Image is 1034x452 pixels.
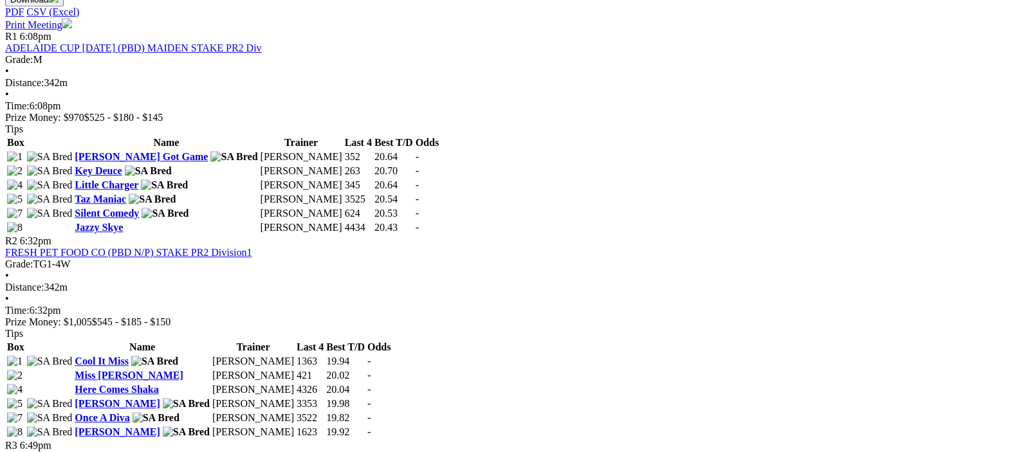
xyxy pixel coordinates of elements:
img: 1 [7,151,23,163]
span: - [416,151,419,162]
span: R3 [5,440,17,451]
span: - [416,179,419,190]
a: Here Comes Shaka [75,384,158,395]
div: M [5,54,1029,66]
img: SA Bred [27,412,73,424]
span: - [367,370,371,381]
td: [PERSON_NAME] [212,397,295,410]
img: SA Bred [27,165,73,177]
td: 3522 [296,411,324,424]
td: 421 [296,369,324,382]
div: 6:32pm [5,305,1029,316]
td: [PERSON_NAME] [212,383,295,396]
span: $545 - $185 - $150 [92,316,171,327]
td: 1623 [296,426,324,438]
div: Prize Money: $1,005 [5,316,1029,328]
td: [PERSON_NAME] [260,221,343,234]
img: SA Bred [163,426,210,438]
span: - [367,398,371,409]
div: Prize Money: $970 [5,112,1029,123]
td: 4326 [296,383,324,396]
span: • [5,89,9,100]
span: R1 [5,31,17,42]
span: - [416,165,419,176]
span: Time: [5,100,30,111]
td: [PERSON_NAME] [260,207,343,220]
img: 7 [7,208,23,219]
td: [PERSON_NAME] [260,179,343,192]
img: 5 [7,194,23,205]
img: SA Bred [125,165,172,177]
td: 20.64 [374,150,414,163]
span: $525 - $180 - $145 [84,112,163,123]
span: - [416,194,419,204]
span: - [367,412,371,423]
span: - [367,384,371,395]
img: SA Bred [163,398,210,410]
div: Download [5,6,1029,18]
span: Tips [5,328,23,339]
a: CSV (Excel) [26,6,79,17]
img: SA Bred [27,398,73,410]
th: Odds [367,341,391,354]
div: 342m [5,77,1029,89]
img: SA Bred [27,151,73,163]
th: Trainer [260,136,343,149]
img: SA Bred [133,412,180,424]
a: Silent Comedy [75,208,139,219]
th: Best T/D [326,341,365,354]
div: 6:08pm [5,100,1029,112]
td: 20.04 [326,383,365,396]
td: [PERSON_NAME] [212,355,295,368]
td: 263 [344,165,373,177]
img: SA Bred [27,426,73,438]
span: Box [7,341,24,352]
span: Distance: [5,77,44,88]
div: 342m [5,282,1029,293]
td: 3353 [296,397,324,410]
td: 20.64 [374,179,414,192]
td: 1363 [296,355,324,368]
img: 2 [7,165,23,177]
a: Jazzy Skye [75,222,123,233]
td: 20.70 [374,165,414,177]
img: 4 [7,384,23,395]
a: [PERSON_NAME] Got Game [75,151,208,162]
span: 6:49pm [20,440,51,451]
th: Odds [415,136,439,149]
a: Print Meeting [5,19,72,30]
a: Once A Diva [75,412,129,423]
img: 4 [7,179,23,191]
span: • [5,66,9,77]
img: SA Bred [131,356,178,367]
img: SA Bred [27,356,73,367]
span: • [5,293,9,304]
img: SA Bred [27,179,73,191]
a: FRESH PET FOOD CO (PBD N/P) STAKE PR2 Division1 [5,247,252,258]
td: 19.98 [326,397,365,410]
a: ADELAIDE CUP [DATE] (PBD) MAIDEN STAKE PR2 Div [5,42,262,53]
td: 352 [344,150,373,163]
td: 20.43 [374,221,414,234]
td: [PERSON_NAME] [212,411,295,424]
span: Distance: [5,282,44,293]
img: 1 [7,356,23,367]
span: 6:08pm [20,31,51,42]
span: - [367,356,371,366]
img: SA Bred [129,194,176,205]
td: 624 [344,207,373,220]
img: SA Bred [142,208,189,219]
th: Name [74,341,210,354]
td: [PERSON_NAME] [260,193,343,206]
a: PDF [5,6,24,17]
span: - [416,208,419,219]
td: 20.53 [374,207,414,220]
th: Trainer [212,341,295,354]
td: 345 [344,179,373,192]
td: 19.94 [326,355,365,368]
a: Key Deuce [75,165,122,176]
td: [PERSON_NAME] [212,369,295,382]
td: [PERSON_NAME] [260,165,343,177]
span: Box [7,137,24,148]
th: Last 4 [296,341,324,354]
